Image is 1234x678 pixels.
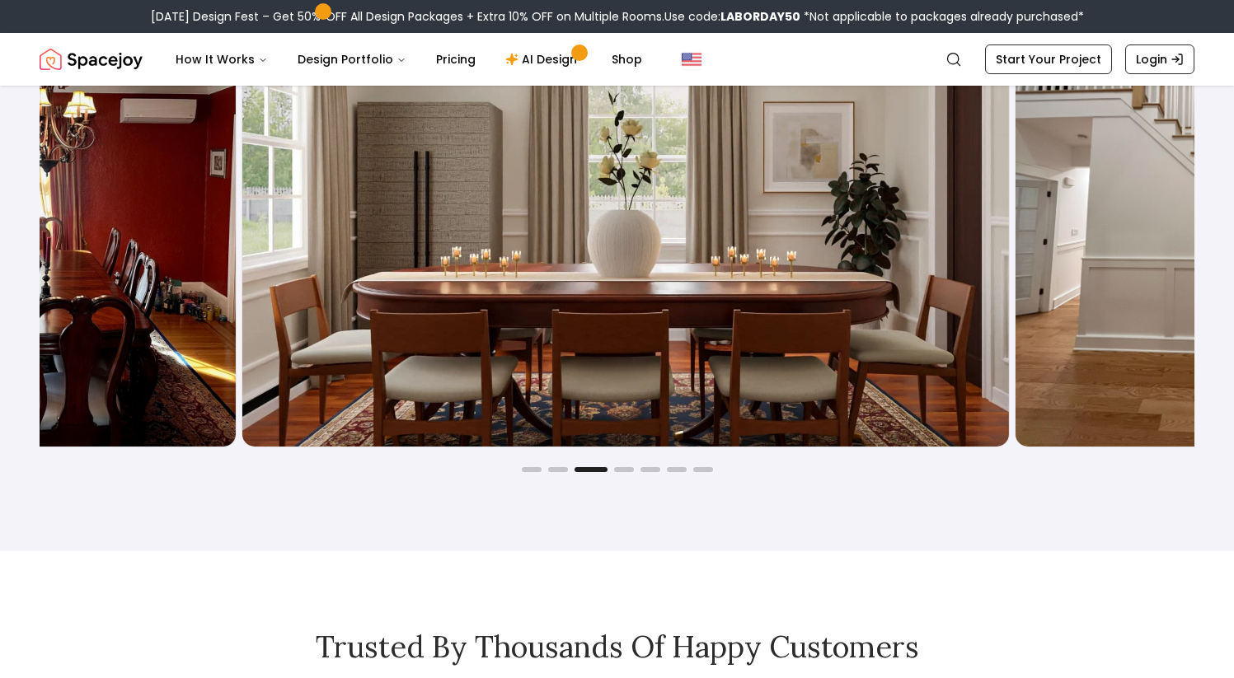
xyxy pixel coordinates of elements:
[667,467,687,472] button: Go to slide 6
[548,467,568,472] button: Go to slide 2
[800,8,1084,25] span: *Not applicable to packages already purchased*
[664,8,800,25] span: Use code:
[40,33,1194,86] nav: Global
[640,467,660,472] button: Go to slide 5
[284,43,420,76] button: Design Portfolio
[492,43,595,76] a: AI Design
[682,49,701,69] img: United States
[1125,44,1194,74] a: Login
[151,8,1084,25] div: [DATE] Design Fest – Get 50% OFF All Design Packages + Extra 10% OFF on Multiple Rooms.
[614,467,634,472] button: Go to slide 4
[598,43,655,76] a: Shop
[522,467,542,472] button: Go to slide 1
[40,43,143,76] a: Spacejoy
[162,43,655,76] nav: Main
[40,43,143,76] img: Spacejoy Logo
[162,43,281,76] button: How It Works
[985,44,1112,74] a: Start Your Project
[720,8,800,25] b: LABORDAY50
[423,43,489,76] a: Pricing
[40,630,1194,663] h2: Trusted by Thousands of Happy Customers
[693,467,713,472] button: Go to slide 7
[575,467,608,472] button: Go to slide 3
